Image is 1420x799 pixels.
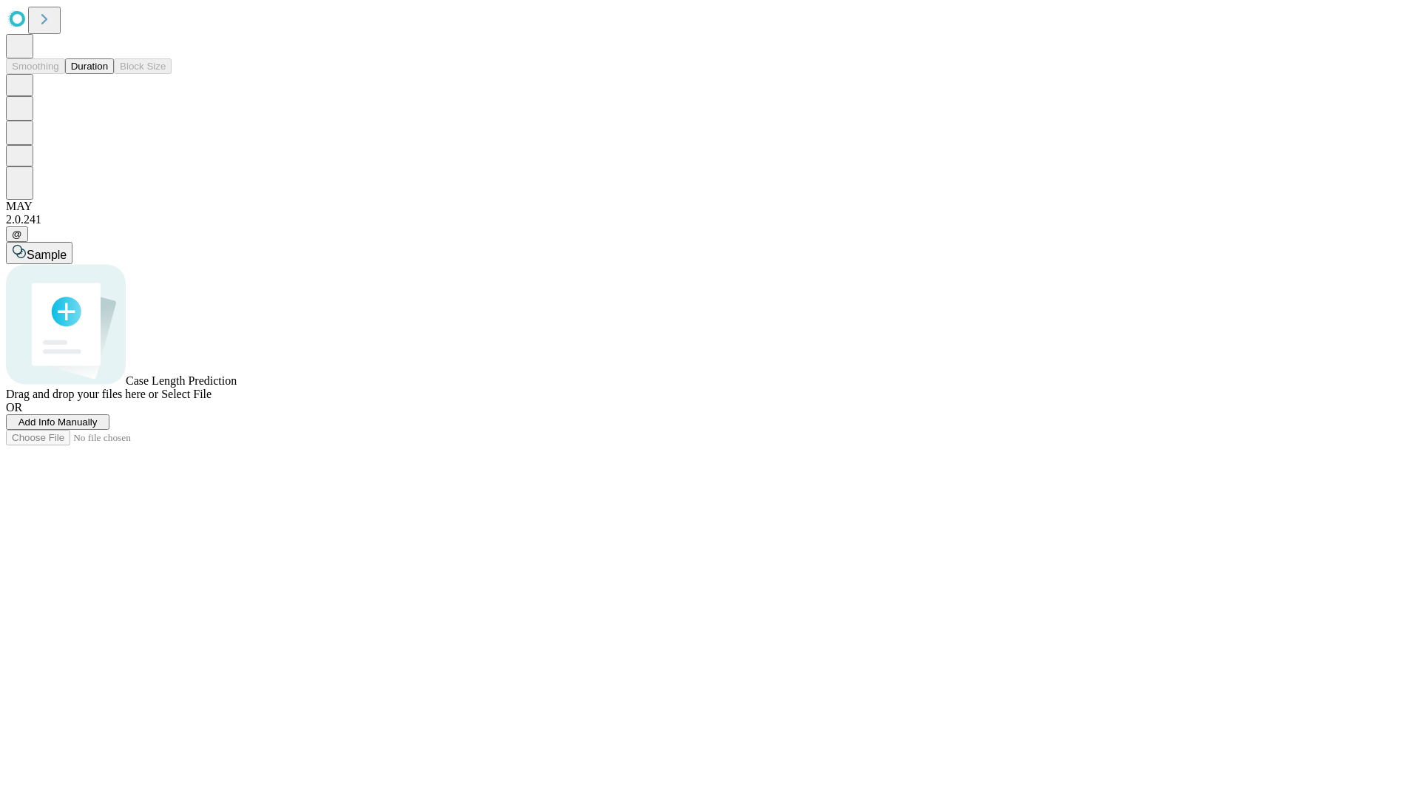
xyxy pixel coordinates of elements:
[6,58,65,74] button: Smoothing
[12,229,22,240] span: @
[6,401,22,414] span: OR
[6,200,1414,213] div: MAY
[6,242,72,264] button: Sample
[114,58,172,74] button: Block Size
[27,249,67,261] span: Sample
[18,417,98,428] span: Add Info Manually
[6,414,109,430] button: Add Info Manually
[65,58,114,74] button: Duration
[6,213,1414,226] div: 2.0.241
[126,374,237,387] span: Case Length Prediction
[161,388,212,400] span: Select File
[6,388,158,400] span: Drag and drop your files here or
[6,226,28,242] button: @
